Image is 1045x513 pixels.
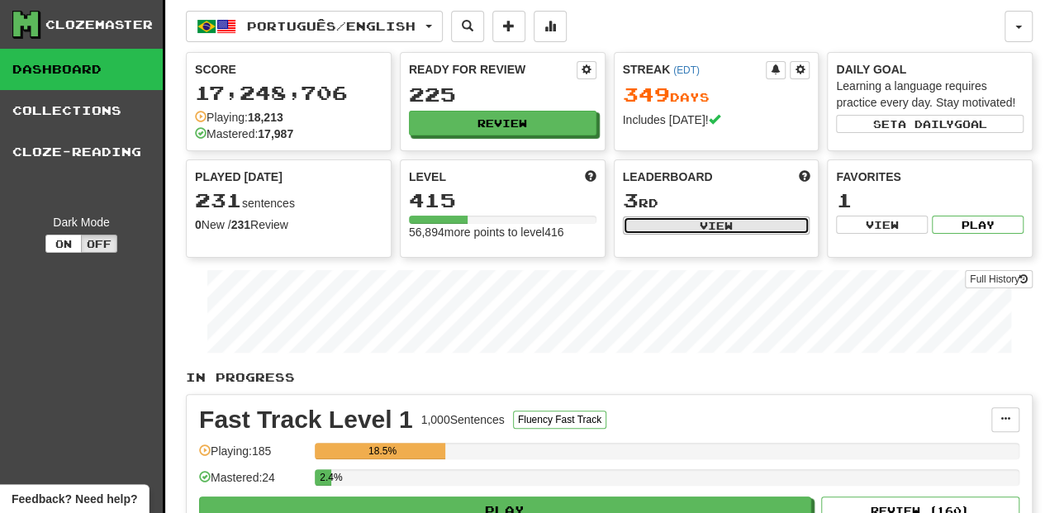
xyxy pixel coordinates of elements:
[623,61,767,78] div: Streak
[409,224,596,240] div: 56,894 more points to level 416
[409,169,446,185] span: Level
[195,83,382,103] div: 17,248,706
[421,411,505,428] div: 1,000 Sentences
[195,126,293,142] div: Mastered:
[836,115,1024,133] button: Seta dailygoal
[673,64,700,76] a: (EDT)
[623,112,810,128] div: Includes [DATE]!
[258,127,293,140] strong: 17,987
[492,11,525,42] button: Add sentence to collection
[12,491,137,507] span: Open feedback widget
[534,11,567,42] button: More stats
[186,369,1033,386] p: In Progress
[195,188,242,211] span: 231
[836,190,1024,211] div: 1
[623,84,810,106] div: Day s
[513,411,606,429] button: Fluency Fast Track
[932,216,1024,234] button: Play
[623,169,713,185] span: Leaderboard
[409,61,577,78] div: Ready for Review
[320,469,331,486] div: 2.4%
[965,270,1033,288] a: Full History
[195,61,382,78] div: Score
[798,169,810,185] span: This week in points, UTC
[623,188,639,211] span: 3
[585,169,596,185] span: Score more points to level up
[836,169,1024,185] div: Favorites
[195,218,202,231] strong: 0
[623,216,810,235] button: View
[836,78,1024,111] div: Learning a language requires practice every day. Stay motivated!
[45,235,82,253] button: On
[320,443,445,459] div: 18.5%
[623,83,670,106] span: 349
[195,109,283,126] div: Playing:
[45,17,153,33] div: Clozemaster
[12,214,150,230] div: Dark Mode
[247,19,416,33] span: Português / English
[409,84,596,105] div: 225
[409,190,596,211] div: 415
[195,169,283,185] span: Played [DATE]
[199,469,306,496] div: Mastered: 24
[199,407,413,432] div: Fast Track Level 1
[836,61,1024,78] div: Daily Goal
[231,218,250,231] strong: 231
[898,118,954,130] span: a daily
[195,190,382,211] div: sentences
[451,11,484,42] button: Search sentences
[836,216,928,234] button: View
[248,111,283,124] strong: 18,213
[623,190,810,211] div: rd
[195,216,382,233] div: New / Review
[409,111,596,135] button: Review
[199,443,306,470] div: Playing: 185
[186,11,443,42] button: Português/English
[81,235,117,253] button: Off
